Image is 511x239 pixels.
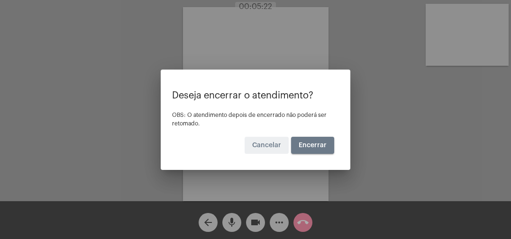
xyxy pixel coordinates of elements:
[172,90,339,101] p: Deseja encerrar o atendimento?
[252,142,281,149] span: Cancelar
[172,112,327,126] span: OBS: O atendimento depois de encerrado não poderá ser retomado.
[245,137,289,154] button: Cancelar
[291,137,334,154] button: Encerrar
[299,142,327,149] span: Encerrar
